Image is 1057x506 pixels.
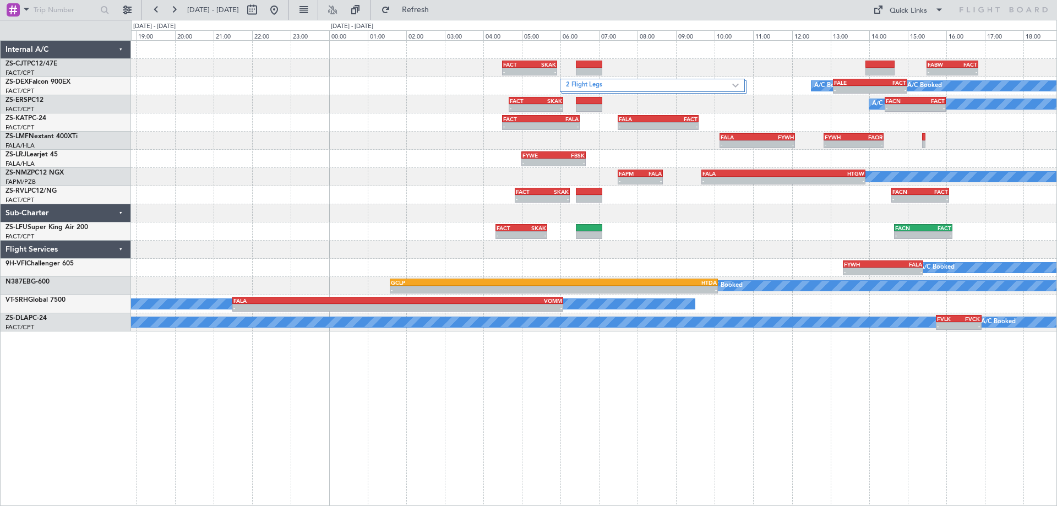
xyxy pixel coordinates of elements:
span: ZS-NMZ [6,170,31,176]
div: - [883,268,922,275]
div: 22:00 [252,30,291,40]
span: ZS-LFU [6,224,28,231]
div: FALA [883,261,922,268]
input: Trip Number [34,2,97,18]
div: FACT [870,79,906,86]
div: - [721,141,758,148]
a: FACT/CPT [6,69,34,77]
div: FACN [895,225,923,231]
div: FALA [702,170,783,177]
div: - [825,141,854,148]
div: FACT [516,188,542,195]
div: - [233,304,398,311]
div: 12:00 [792,30,831,40]
div: - [619,177,640,184]
a: ZS-DLAPC-24 [6,315,47,322]
a: ZS-ERSPC12 [6,97,43,104]
a: N387EBG-600 [6,279,50,285]
div: FYWH [825,134,854,140]
div: SKAK [521,225,546,231]
span: ZS-ERS [6,97,28,104]
div: 20:00 [175,30,214,40]
div: - [554,159,585,166]
div: 01:00 [368,30,406,40]
div: - [952,68,977,75]
div: - [536,105,563,111]
div: - [853,141,882,148]
div: 03:00 [445,30,483,40]
div: 14:00 [869,30,908,40]
div: A/C Booked [708,278,743,294]
div: A/C Booked [920,259,955,276]
a: FALA/HLA [6,160,35,168]
div: 07:00 [599,30,638,40]
div: 21:00 [214,30,252,40]
div: GCLP [391,279,554,286]
div: FVLK [937,315,958,322]
span: N387EB [6,279,31,285]
div: 06:00 [560,30,599,40]
div: FAOR [853,134,882,140]
span: VT-SRH [6,297,28,303]
a: FALA/HLA [6,142,35,150]
label: 2 Flight Legs [566,81,732,90]
div: FALA [233,297,398,304]
div: 17:00 [985,30,1023,40]
a: FACT/CPT [6,323,34,331]
a: ZS-CJTPC12/47E [6,61,57,67]
div: SKAK [536,97,563,104]
div: 10:00 [715,30,753,40]
div: HTDA [554,279,717,286]
span: ZS-DLA [6,315,29,322]
div: - [497,232,521,238]
div: FYWE [522,152,554,159]
div: FVCK [958,315,980,322]
div: FACT [923,225,951,231]
div: 11:00 [753,30,792,40]
img: arrow-gray.svg [732,83,739,88]
div: - [619,123,658,129]
div: FACT [658,116,697,122]
div: FALE [834,79,870,86]
div: - [658,123,697,129]
div: FACT [952,61,977,68]
div: - [391,286,554,293]
div: FACT [503,116,541,122]
div: 16:00 [946,30,985,40]
div: - [522,159,554,166]
div: - [503,68,530,75]
div: - [503,123,541,129]
div: VOMM [398,297,563,304]
div: - [640,177,662,184]
div: SKAK [542,188,569,195]
a: ZS-NMZPC12 NGX [6,170,64,176]
a: ZS-DEXFalcon 900EX [6,79,70,85]
div: Quick Links [890,6,927,17]
div: A/C Booked [907,78,942,94]
a: FACT/CPT [6,196,34,204]
a: ZS-LMFNextant 400XTi [6,133,78,140]
span: [DATE] - [DATE] [187,5,239,15]
div: - [398,304,563,311]
div: - [923,232,951,238]
div: [DATE] - [DATE] [331,22,373,31]
div: FABW [928,61,952,68]
a: 9H-VFIChallenger 605 [6,260,74,267]
div: - [958,323,980,329]
span: ZS-RVL [6,188,28,194]
div: FACT [497,225,521,231]
div: FALA [640,170,662,177]
span: ZS-LRJ [6,151,26,158]
span: Refresh [393,6,439,14]
a: ZS-KATPC-24 [6,115,46,122]
a: FACT/CPT [6,87,34,95]
div: - [937,323,958,329]
div: FACT [503,61,530,68]
a: ZS-LRJLearjet 45 [6,151,58,158]
div: - [920,195,948,202]
div: FACN [892,188,920,195]
div: - [757,141,794,148]
div: [DATE] - [DATE] [133,22,176,31]
div: - [895,232,923,238]
div: FALA [541,116,578,122]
